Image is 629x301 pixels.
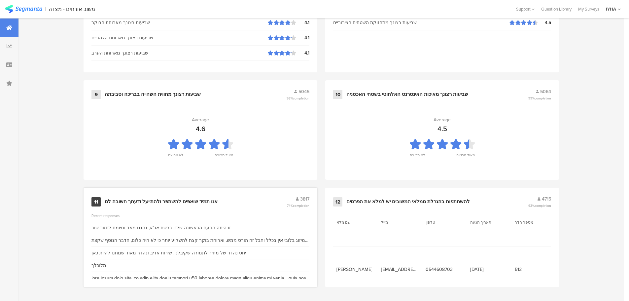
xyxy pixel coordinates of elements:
div: שביעות רצונך מתחזוקת השטחים הציבוריים [333,19,509,26]
div: שביעות רצונך מחווית השהייה בבריכה וסביבתה [105,91,201,98]
span: completion [535,203,551,208]
div: משוב אורחים - מצדה [49,6,95,12]
div: יחס נהדר של מחיר לתמורה שקיבלנו, שירות אדיב ונהדר מאוד שמחנו להיות כאן [91,249,246,256]
section: תאריך הגעה [470,219,500,225]
span: 512 [515,266,553,273]
span: 74% [287,203,309,208]
div: שביעות רצונך מארוחת הערב [91,50,268,56]
a: Question Library [538,6,575,12]
div: 4.5 [437,124,447,134]
section: שם מלא [336,219,366,225]
div: שביעות רצונך מארוחת הצהריים [91,34,268,41]
div: Support [516,4,535,14]
div: 12 [333,197,342,207]
div: שביעות רצונך מארוחת הבוקר [91,19,268,26]
div: 4.1 [296,50,309,56]
span: 4715 [542,196,551,203]
div: Recent responses [91,213,309,218]
div: Average [192,116,209,123]
div: לא מרוצה [410,152,425,162]
span: 98% [287,96,309,101]
section: מספר חדר [515,219,544,225]
div: אנו תמיד שואפים להשתפר ולהתייעל ודעתך חשובה לנו [105,199,218,205]
a: My Surveys [575,6,603,12]
div: מלוכלך [91,262,106,269]
img: segmanta logo [5,5,42,13]
span: completion [293,96,309,101]
div: lore ipsum dolo sita, co adip elits doeiu tempori u50 laboree dolore magn aliqu enima mi venia, .... [91,275,309,282]
span: completion [293,203,309,208]
div: 9 [91,90,101,99]
span: [EMAIL_ADDRESS][DOMAIN_NAME] [381,266,419,273]
div: מיזוג בלובי אין בכלל וחבל זה הורס ממש. וארוחת בוקר קצת להשקיע יותר כי לא היה כלום, הדבר הנוסף שקצ... [91,237,309,244]
div: זו היתה הפעם הראשונה שלנו ברשת אנ"א, נהננו מאד ונשמח לחזור שוב [91,224,231,231]
div: לא מרוצה [168,152,183,162]
div: IYHA [606,6,616,12]
div: 10 [333,90,342,99]
span: 5045 [298,88,309,95]
span: [DATE] [470,266,508,273]
div: 4.5 [538,19,551,26]
div: 4.1 [296,34,309,41]
span: 0544608703 [426,266,464,273]
span: 93% [528,203,551,208]
div: מאוד מרוצה [456,152,475,162]
div: Average [434,116,451,123]
span: 99% [528,96,551,101]
div: | [45,5,46,13]
section: טלפון [426,219,455,225]
div: 11 [91,197,101,207]
div: שביעות רצונך מאיכות האינטרנט האלחוטי בשטחי האכסניה [346,91,468,98]
span: 3817 [300,196,309,203]
div: 4.6 [196,124,205,134]
div: להשתתפות בהגרלת ממלאי המשובים יש למלא את הפרטים [346,199,470,205]
span: [PERSON_NAME] [336,266,374,273]
section: מייל [381,219,411,225]
span: completion [535,96,551,101]
div: מאוד מרוצה [215,152,233,162]
div: 4.1 [296,19,309,26]
span: 5064 [540,88,551,95]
